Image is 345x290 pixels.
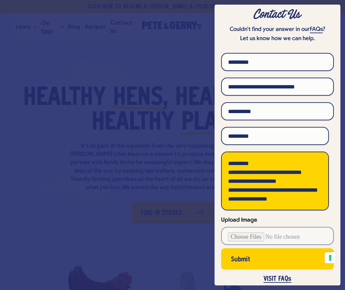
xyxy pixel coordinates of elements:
[264,276,291,283] a: VISIT FAQs
[221,248,334,270] button: Submit
[221,217,257,223] span: Upload Image
[310,26,323,33] a: FAQs
[221,25,334,34] p: Couldn’t find your answer in our ?
[325,252,336,263] button: Your consent preferences for tracking technologies
[221,34,334,43] p: Let us know how we can help.
[231,257,250,262] span: Submit
[221,9,334,20] div: Contact Us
